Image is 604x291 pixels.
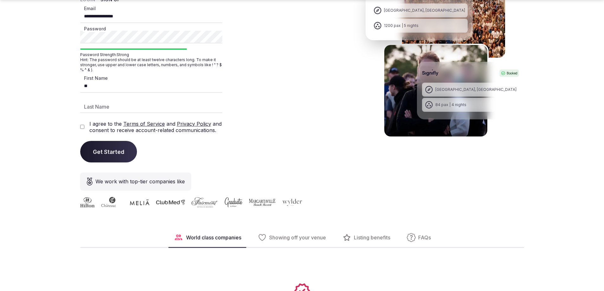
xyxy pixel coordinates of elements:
span: Listing benefits [354,234,390,241]
label: I agree to the and and consent to receive account-related communications. [89,121,222,133]
span: FAQs [418,234,431,241]
button: Showing off your venue [253,228,331,247]
button: World class companies [168,228,246,247]
div: 1200 pax | 5 nights [384,23,419,28]
div: Booked [499,69,519,77]
img: Signifly Portugal Retreat [383,44,489,138]
span: Hint: The password should be at least twelve characters long. To make it stronger, use upper and ... [80,57,222,73]
div: [GEOGRAPHIC_DATA], [GEOGRAPHIC_DATA] [384,8,465,13]
a: Privacy Policy [177,121,211,127]
button: Get Started [80,141,137,162]
span: World class companies [186,234,241,241]
div: We work with top-tier companies like [80,173,191,191]
button: FAQs [402,228,436,247]
span: Get Started [93,149,124,155]
div: 84 pax | 4 nights [435,102,466,108]
label: First Name [83,75,109,81]
div: [GEOGRAPHIC_DATA], [GEOGRAPHIC_DATA] [435,87,516,92]
span: Showing off your venue [269,234,326,241]
span: Password Strength: Strong [80,52,222,57]
button: Listing benefits [337,228,395,247]
a: Terms of Service [123,121,165,127]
